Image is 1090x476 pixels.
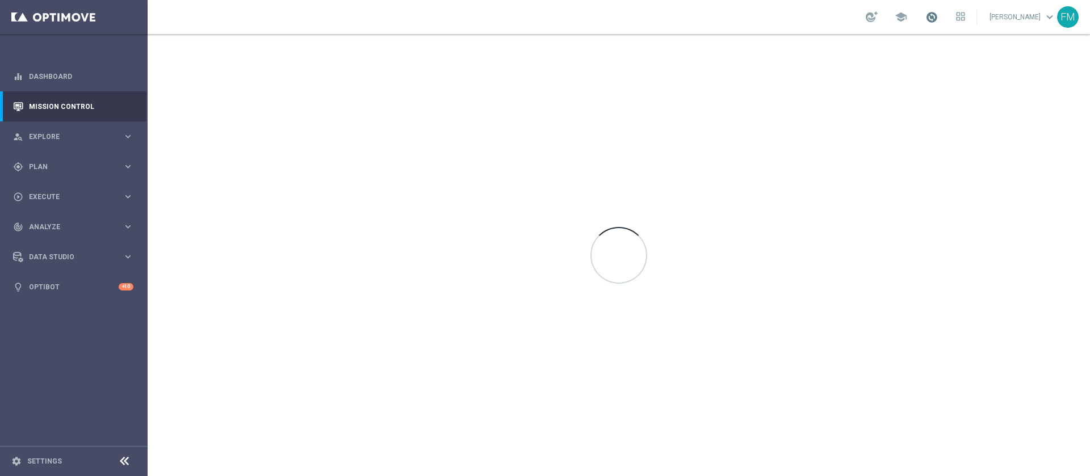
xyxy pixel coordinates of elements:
[13,162,23,172] i: gps_fixed
[13,252,123,262] div: Data Studio
[13,272,133,302] div: Optibot
[29,133,123,140] span: Explore
[29,91,133,121] a: Mission Control
[29,163,123,170] span: Plan
[13,192,123,202] div: Execute
[123,251,133,262] i: keyboard_arrow_right
[13,132,23,142] i: person_search
[12,72,134,81] button: equalizer Dashboard
[895,11,907,23] span: school
[29,224,123,230] span: Analyze
[1057,6,1079,28] div: FM
[13,132,123,142] div: Explore
[123,161,133,172] i: keyboard_arrow_right
[12,252,134,262] button: Data Studio keyboard_arrow_right
[123,221,133,232] i: keyboard_arrow_right
[12,132,134,141] button: person_search Explore keyboard_arrow_right
[123,131,133,142] i: keyboard_arrow_right
[29,193,123,200] span: Execute
[1043,11,1056,23] span: keyboard_arrow_down
[29,61,133,91] a: Dashboard
[29,272,119,302] a: Optibot
[123,191,133,202] i: keyboard_arrow_right
[13,192,23,202] i: play_circle_outline
[13,222,23,232] i: track_changes
[12,192,134,201] button: play_circle_outline Execute keyboard_arrow_right
[13,222,123,232] div: Analyze
[27,458,62,465] a: Settings
[12,102,134,111] button: Mission Control
[11,456,22,466] i: settings
[29,254,123,260] span: Data Studio
[13,71,23,82] i: equalizer
[13,91,133,121] div: Mission Control
[12,162,134,171] button: gps_fixed Plan keyboard_arrow_right
[12,222,134,231] button: track_changes Analyze keyboard_arrow_right
[13,282,23,292] i: lightbulb
[13,162,123,172] div: Plan
[12,283,134,292] button: lightbulb Optibot +10
[988,9,1057,26] a: [PERSON_NAME]keyboard_arrow_down
[13,61,133,91] div: Dashboard
[119,283,133,290] div: +10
